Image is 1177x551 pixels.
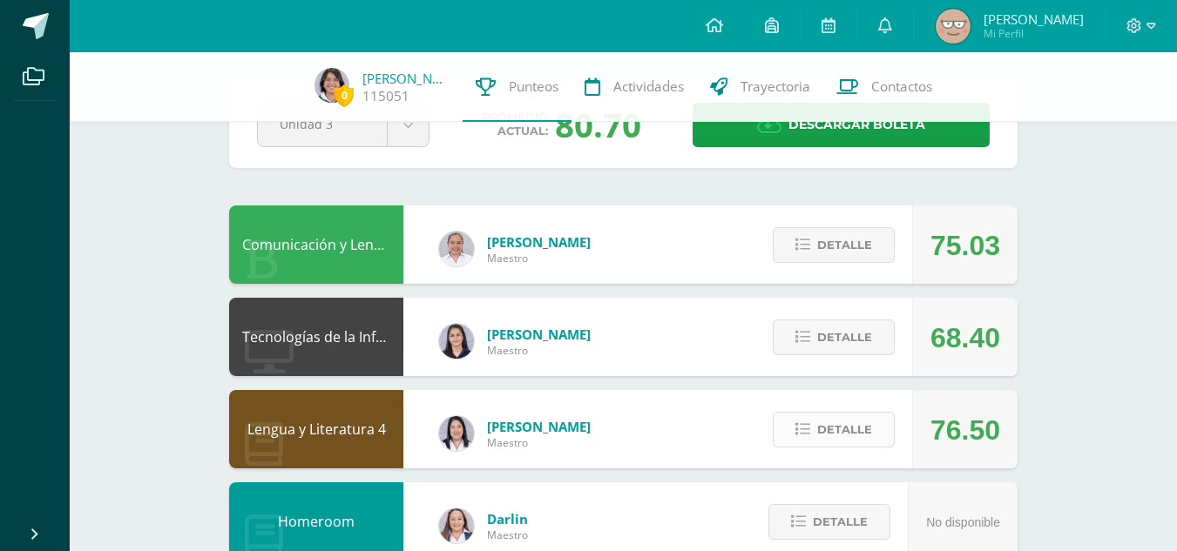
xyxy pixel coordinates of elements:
button: Detalle [773,227,895,263]
span: Detalle [817,229,872,261]
span: Maestro [487,435,591,450]
img: 04fbc0eeb5f5f8cf55eb7ff53337e28b.png [439,232,474,266]
button: Detalle [773,319,895,355]
a: Contactos [823,52,945,122]
span: Maestro [487,343,591,358]
span: Mi Perfil [984,26,1084,41]
span: [PERSON_NAME] [487,233,591,251]
span: Unidad 3 [280,104,365,144]
div: 68.40 [930,299,1000,377]
span: [PERSON_NAME] [487,326,591,343]
img: 5f5b390559614f89dcf80695e14bc2e8.png [315,68,349,103]
span: Punteos [509,77,558,96]
span: [PERSON_NAME] [487,418,591,435]
span: Detalle [817,321,872,353]
a: Descargar boleta [693,103,990,147]
span: Contactos [871,77,932,96]
span: Descargar boleta [788,104,925,146]
span: [PERSON_NAME] [984,10,1084,28]
span: Detalle [813,506,868,538]
div: 75.03 [930,206,1000,285]
div: 80.70 [555,102,641,147]
a: Unidad 3 [258,104,429,146]
div: 76.50 [930,391,1000,469]
div: Tecnologías de la Información y la Comunicación 4 [229,298,403,376]
img: fd1196377973db38ffd7ffd912a4bf7e.png [439,416,474,451]
span: Maestro [487,527,528,542]
div: Lengua y Literatura 4 [229,390,403,468]
a: 115051 [362,87,409,105]
span: 0 [335,84,354,106]
img: 794815d7ffad13252b70ea13fddba508.png [439,508,474,543]
img: dbcf09110664cdb6f63fe058abfafc14.png [439,324,474,359]
a: Actividades [572,52,697,122]
button: Detalle [768,504,890,540]
span: Promedio actual: [482,111,548,138]
span: Maestro [487,251,591,265]
div: Comunicación y Lenguaje L3 Inglés 4 [229,205,403,284]
span: Detalle [817,413,872,446]
a: Punteos [463,52,572,122]
span: No disponible [926,515,1000,529]
button: Detalle [773,412,895,447]
span: Darlin [487,510,528,527]
img: 66e65aae75ac9ec1477066b33491d903.png [936,9,971,44]
a: Trayectoria [697,52,823,122]
a: [PERSON_NAME] [362,70,450,87]
span: Trayectoria [741,77,810,96]
span: Actividades [613,77,684,96]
